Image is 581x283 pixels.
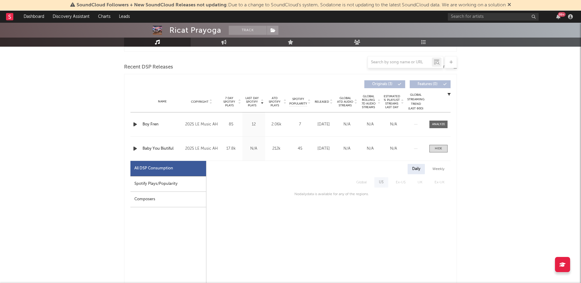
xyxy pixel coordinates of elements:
[229,26,267,35] button: Track
[407,93,425,111] div: Global Streaming Trend (Last 60D)
[185,121,218,128] div: 2025 LE Music AH
[315,100,329,104] span: Released
[448,13,539,21] input: Search for artists
[289,122,310,128] div: 7
[360,95,377,109] span: Global Rolling 7D Audio Streams
[143,146,182,152] a: Baby You Biutiful
[77,3,227,8] span: SoundCloud Followers + New SoundCloud Releases not updating
[337,96,353,107] span: Global ATD Audio Streams
[267,146,286,152] div: 212k
[337,122,357,128] div: N/A
[143,99,182,104] div: Name
[288,191,369,198] div: No daily data is available for any of the regions.
[77,3,506,8] span: : Due to a change to SoundCloud's system, Sodatone is not updating to the latest SoundCloud data....
[289,97,307,106] span: Spotify Popularity
[289,146,310,152] div: 45
[244,146,264,152] div: N/A
[143,122,182,128] a: Boy Fren
[169,26,221,35] div: Ricat Prayoga
[383,95,400,109] span: Estimated % Playlist Streams Last Day
[368,82,396,86] span: Originals ( 3 )
[221,96,237,107] span: 7 Day Spotify Plays
[19,11,48,23] a: Dashboard
[221,146,241,152] div: 17.8k
[48,11,94,23] a: Discovery Assistant
[244,96,260,107] span: Last Day Spotify Plays
[368,60,432,65] input: Search by song name or URL
[428,164,449,174] div: Weekly
[313,122,334,128] div: [DATE]
[130,192,206,207] div: Composers
[410,80,451,88] button: Features(0)
[115,11,134,23] a: Leads
[244,122,264,128] div: 12
[364,80,405,88] button: Originals(3)
[134,165,173,172] div: All DSP Consumption
[360,146,380,152] div: N/A
[130,161,206,176] div: All DSP Consumption
[507,3,511,8] span: Dismiss
[191,100,208,104] span: Copyright
[267,96,283,107] span: ATD Spotify Plays
[221,122,241,128] div: 85
[383,146,404,152] div: N/A
[94,11,115,23] a: Charts
[267,122,286,128] div: 2.06k
[185,145,218,152] div: 2025 LE Music AH
[313,146,334,152] div: [DATE]
[130,176,206,192] div: Spotify Plays/Popularity
[383,122,404,128] div: N/A
[408,164,425,174] div: Daily
[558,12,566,17] div: 99 +
[360,122,380,128] div: N/A
[337,146,357,152] div: N/A
[556,14,560,19] button: 99+
[414,82,441,86] span: Features ( 0 )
